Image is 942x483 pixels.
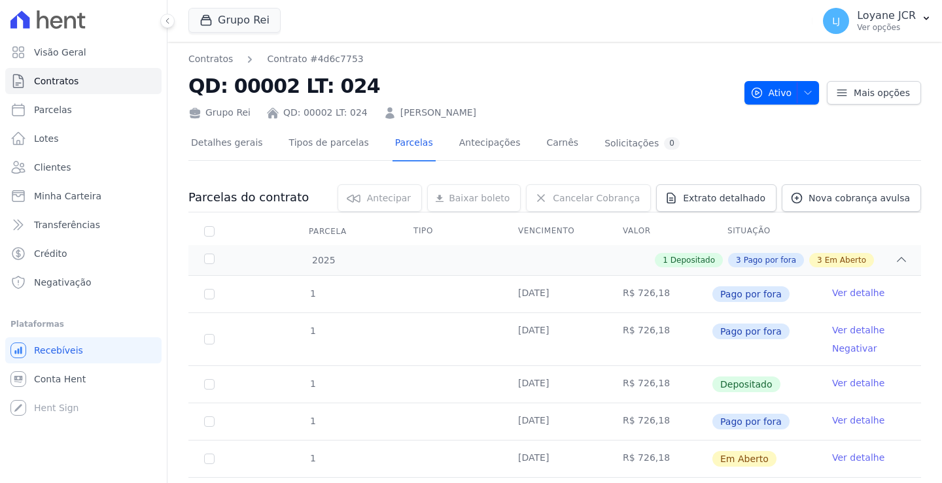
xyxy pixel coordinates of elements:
span: LJ [832,16,840,25]
span: Parcelas [34,103,72,116]
td: [DATE] [502,441,607,477]
td: R$ 726,18 [607,366,712,403]
input: Só é possível selecionar pagamentos em aberto [204,334,215,344]
a: Minha Carteira [5,183,162,209]
a: Solicitações0 [602,127,682,161]
a: Contratos [5,68,162,94]
span: 1 [309,453,316,463]
td: R$ 726,18 [607,441,712,477]
input: Só é possível selecionar pagamentos em aberto [204,379,215,390]
span: 3 [817,254,822,266]
span: Depositado [671,254,715,266]
a: Recebíveis [5,337,162,363]
span: Pago por fora [712,286,790,302]
a: Contrato #4d6c7753 [267,52,363,66]
a: Parcelas [392,127,436,161]
a: Contratos [188,52,233,66]
th: Vencimento [502,218,607,245]
p: Loyane JCR [857,9,916,22]
span: Pago por fora [712,324,790,339]
span: 3 [736,254,741,266]
a: Negativação [5,269,162,295]
td: R$ 726,18 [607,313,712,365]
span: Conta Hent [34,373,86,386]
div: Grupo Rei [188,106,251,120]
a: Negativar [832,343,877,354]
th: Tipo [398,218,502,245]
span: Em Aberto [712,451,776,467]
span: Minha Carteira [34,190,101,203]
td: [DATE] [502,366,607,403]
button: Grupo Rei [188,8,281,33]
td: [DATE] [502,276,607,312]
a: Nova cobrança avulsa [782,184,921,212]
div: Solicitações [604,137,680,150]
span: Recebíveis [34,344,83,357]
a: Parcelas [5,97,162,123]
span: Visão Geral [34,46,86,59]
nav: Breadcrumb [188,52,364,66]
span: Crédito [34,247,67,260]
h2: QD: 00002 LT: 024 [188,71,734,101]
a: Lotes [5,125,162,152]
th: Situação [712,218,816,245]
input: Só é possível selecionar pagamentos em aberto [204,416,215,427]
span: Pago por fora [712,414,790,429]
span: Pago por fora [744,254,796,266]
a: Mais opções [827,81,921,105]
td: [DATE] [502,403,607,440]
span: Negativação [34,276,92,289]
span: Depositado [712,376,780,392]
span: 1 [309,378,316,389]
a: QD: 00002 LT: 024 [283,106,368,120]
a: Detalhes gerais [188,127,266,161]
span: Em Aberto [825,254,866,266]
a: Ver detalhe [832,414,884,427]
a: Ver detalhe [832,286,884,299]
a: [PERSON_NAME] [400,106,476,120]
span: Contratos [34,75,78,88]
nav: Breadcrumb [188,52,734,66]
a: Carnês [544,127,581,161]
td: R$ 726,18 [607,403,712,440]
td: R$ 726,18 [607,276,712,312]
span: Transferências [34,218,100,231]
a: Tipos de parcelas [287,127,372,161]
a: Extrato detalhado [656,184,776,212]
button: Ativo [744,81,820,105]
h3: Parcelas do contrato [188,190,309,205]
a: Crédito [5,241,162,267]
input: Só é possível selecionar pagamentos em aberto [204,289,215,299]
a: Ver detalhe [832,376,884,390]
span: 1 [309,325,316,336]
button: LJ Loyane JCR Ver opções [812,3,942,39]
a: Transferências [5,212,162,238]
a: Ver detalhe [832,451,884,464]
a: Clientes [5,154,162,180]
input: default [204,454,215,464]
div: 0 [664,137,680,150]
a: Visão Geral [5,39,162,65]
a: Antecipações [457,127,523,161]
span: 1 [309,416,316,426]
p: Ver opções [857,22,916,33]
span: Clientes [34,161,71,174]
div: Parcela [293,218,362,244]
a: Conta Hent [5,366,162,392]
th: Valor [607,218,712,245]
span: 1 [663,254,668,266]
span: Lotes [34,132,59,145]
div: Plataformas [10,316,156,332]
span: Nova cobrança avulsa [809,192,910,205]
td: [DATE] [502,313,607,365]
span: Mais opções [854,86,910,99]
span: Ativo [750,81,792,105]
span: 1 [309,288,316,299]
span: Extrato detalhado [683,192,765,205]
a: Ver detalhe [832,324,884,337]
